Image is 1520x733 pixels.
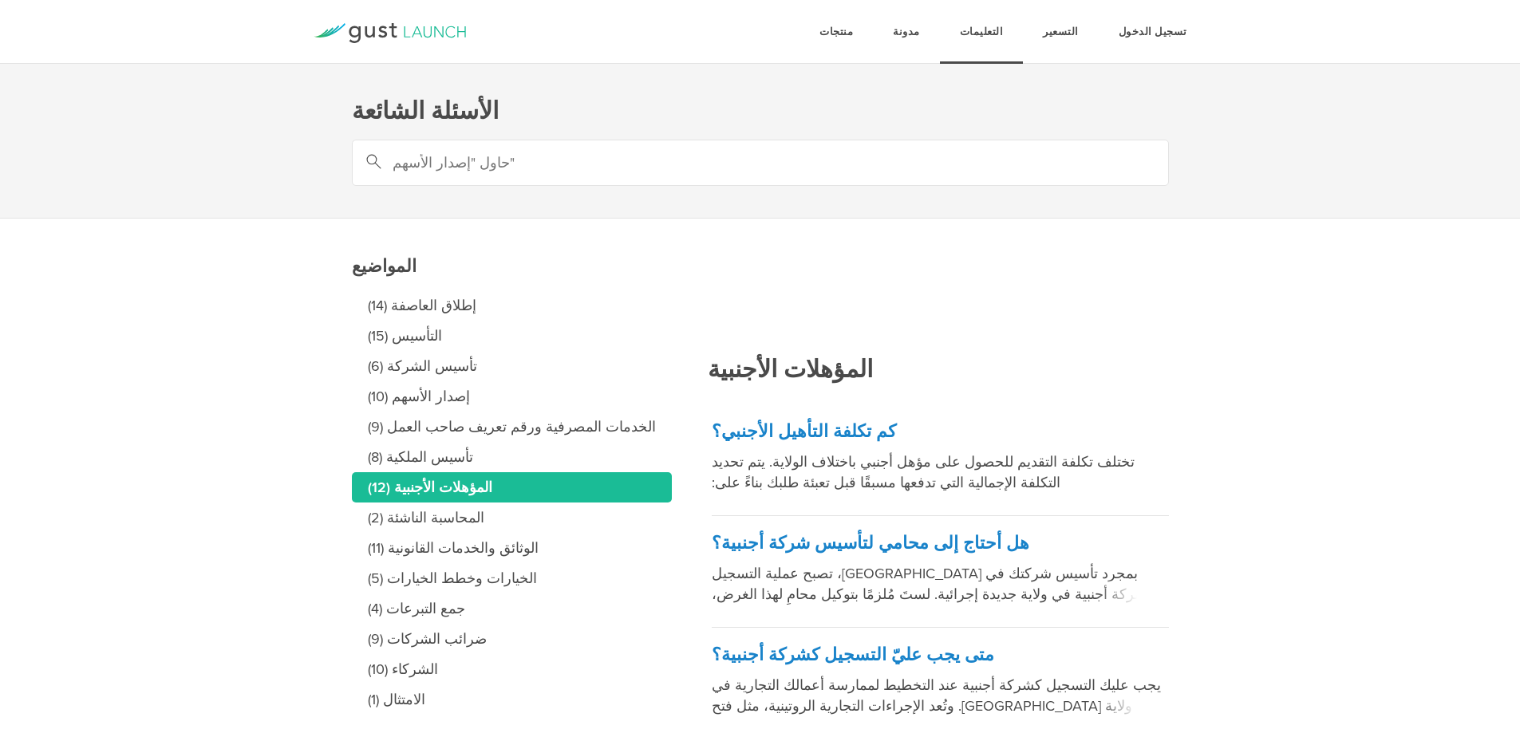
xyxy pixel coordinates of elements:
[352,351,672,381] a: تأسيس الشركة (6)
[352,290,672,321] a: إطلاق العاصفة (14)
[352,563,672,593] a: الخيارات وخطط الخيارات (5)
[352,502,672,533] a: المحاسبة الناشئة (2)
[368,660,438,678] font: الشركاء (10)
[712,404,1169,516] a: كم تكلفة التأهيل الأجنبي؟ تختلف تكلفة التقديم للحصول على مؤهل أجنبي باختلاف الولاية. يتم تحديد ال...
[352,654,672,684] a: الشركاء (10)
[712,644,994,665] font: متى يجب عليّ التسجيل كشركة أجنبية؟
[352,472,672,502] a: المؤهلات الأجنبية (12)
[368,479,492,496] font: المؤهلات الأجنبية (12)
[368,448,473,466] font: تأسيس الملكية (8)
[352,412,672,442] a: الخدمات المصرفية ورقم تعريف صاحب العمل (9)
[1119,26,1187,38] font: تسجيل الدخول
[368,539,539,557] font: الوثائق والخدمات القانونية (11)
[352,442,672,472] a: تأسيس الملكية (8)
[368,691,425,708] font: الامتثال (1)
[960,26,1004,38] font: التعليمات
[893,26,920,38] font: مدونة
[352,381,672,412] a: إصدار الأسهم (10)
[352,533,672,563] a: الوثائق والخدمات القانونية (11)
[819,26,853,38] font: منتجات
[368,297,476,314] font: إطلاق العاصفة (14)
[352,624,672,654] a: ضرائب الشركات (9)
[1043,26,1079,38] font: التسعير
[712,421,896,442] font: كم تكلفة التأهيل الأجنبي؟
[712,565,1164,665] font: بمجرد تأسيس شركتك في [GEOGRAPHIC_DATA]، تصبح عملية التسجيل كشركة أجنبية في ولاية جديدة إجرائية. ل...
[368,418,656,435] font: الخدمات المصرفية ورقم تعريف صاحب العمل (9)
[368,509,484,526] font: المحاسبة الناشئة (2)
[368,569,537,587] font: الخيارات وخطط الخيارات (5)
[352,684,672,715] a: الامتثال (1)
[708,355,873,384] font: المؤهلات الأجنبية
[368,388,470,405] font: إصدار الأسهم (10)
[352,256,417,277] font: المواضيع
[712,516,1169,628] a: هل أحتاج إلى محامي لتأسيس شركة أجنبية؟ بمجرد تأسيس شركتك في [GEOGRAPHIC_DATA]، تصبح عملية التسجيل...
[368,630,487,648] font: ضرائب الشركات (9)
[352,593,672,624] a: جمع التبرعات (4)
[368,357,477,375] font: تأسيس الشركة (6)
[352,97,499,126] font: الأسئلة الشائعة
[712,453,1135,491] font: تختلف تكلفة التقديم للحصول على مؤهل أجنبي باختلاف الولاية. يتم تحديد التكلفة الإجمالية التي تدفعه...
[712,533,1029,554] font: هل أحتاج إلى محامي لتأسيس شركة أجنبية؟
[368,600,465,617] font: جمع التبرعات (4)
[368,327,442,345] font: التأسيس (15)
[352,321,672,351] a: التأسيس (15)
[352,140,1169,186] input: حاول "إصدار الأسهم"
